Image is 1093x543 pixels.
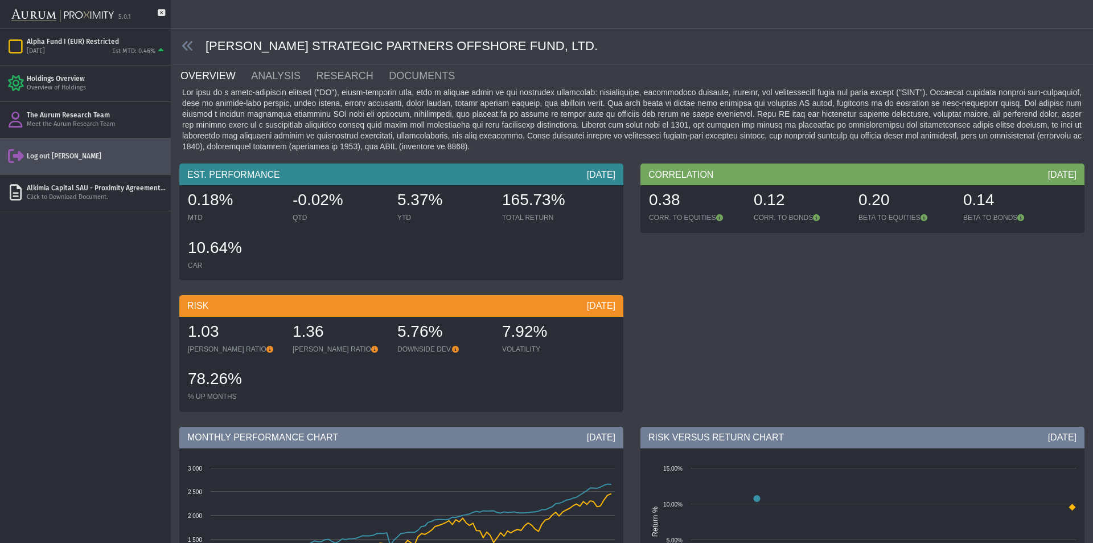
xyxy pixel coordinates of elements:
div: 1.03 [188,321,281,345]
div: Lor ipsu do s ametc-adipiscin elitsed ("DO"), eiusm-temporin utla, etdo m aliquae admin ve qui no... [179,87,1084,152]
div: [DATE] [587,431,615,444]
text: 10.00% [663,501,683,508]
div: % UP MONTHS [188,392,281,401]
div: TOTAL RETURN [502,213,595,222]
div: Log out [PERSON_NAME] [27,152,166,161]
div: [DATE] [1048,169,1076,181]
text: 3 000 [188,466,202,472]
div: VOLATILITY [502,345,595,354]
a: ANALYSIS [250,64,315,87]
div: Meet the Aurum Research Team [27,120,166,129]
text: 2 000 [188,513,202,519]
div: 0.12 [754,189,847,213]
div: 165.73% [502,189,595,213]
div: YTD [397,213,491,222]
div: CORRELATION [640,164,1084,185]
div: BETA TO EQUITIES [858,213,952,222]
div: [DATE] [1048,431,1076,444]
span: -0.02% [293,191,343,209]
span: 0.38 [649,191,680,209]
img: Aurum-Proximity%20white.svg [11,3,114,28]
a: DOCUMENTS [388,64,470,87]
div: QTD [293,213,386,222]
text: 15.00% [663,466,683,472]
div: Alkimia Capital SAU - Proximity Agreement and Electronic Access Agreement - Signed.pdf [27,183,166,193]
div: EST. PERFORMANCE [179,164,623,185]
div: Est MTD: 0.46% [112,47,155,56]
div: [PERSON_NAME] RATIO [293,345,386,354]
text: Return % [651,506,659,536]
div: DOWNSIDE DEV. [397,345,491,354]
div: [DATE] [587,169,615,181]
div: [DATE] [27,47,45,56]
div: [PERSON_NAME] STRATEGIC PARTNERS OFFSHORE FUND, LTD. [173,28,1093,64]
div: RISK VERSUS RETURN CHART [640,427,1084,448]
div: CORR. TO BONDS [754,213,847,222]
div: 7.92% [502,321,595,345]
div: 1.36 [293,321,386,345]
div: 78.26% [188,368,281,392]
div: 0.14 [963,189,1057,213]
div: 5.76% [397,321,491,345]
div: [PERSON_NAME] RATIO [188,345,281,354]
div: BETA TO BONDS [963,213,1057,222]
div: 5.0.1 [118,13,131,22]
div: [DATE] [587,300,615,312]
div: CAR [188,261,281,270]
div: CORR. TO EQUITIES [649,213,742,222]
text: 1 500 [188,537,202,543]
div: MTD [188,213,281,222]
a: OVERVIEW [179,64,250,87]
div: MONTHLY PERFORMANCE CHART [179,427,623,448]
div: The Aurum Research Team [27,111,166,120]
span: 0.18% [188,191,233,209]
div: Overview of Holdings [27,84,166,92]
a: RESEARCH [315,64,388,87]
div: Alpha Fund I (EUR) Restricted [27,37,166,46]
text: 2 500 [188,489,202,495]
div: Holdings Overview [27,74,166,83]
div: 0.20 [858,189,952,213]
div: Click to Download Document. [27,193,166,202]
div: 10.64% [188,237,281,261]
div: RISK [179,295,623,317]
div: 5.37% [397,189,491,213]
